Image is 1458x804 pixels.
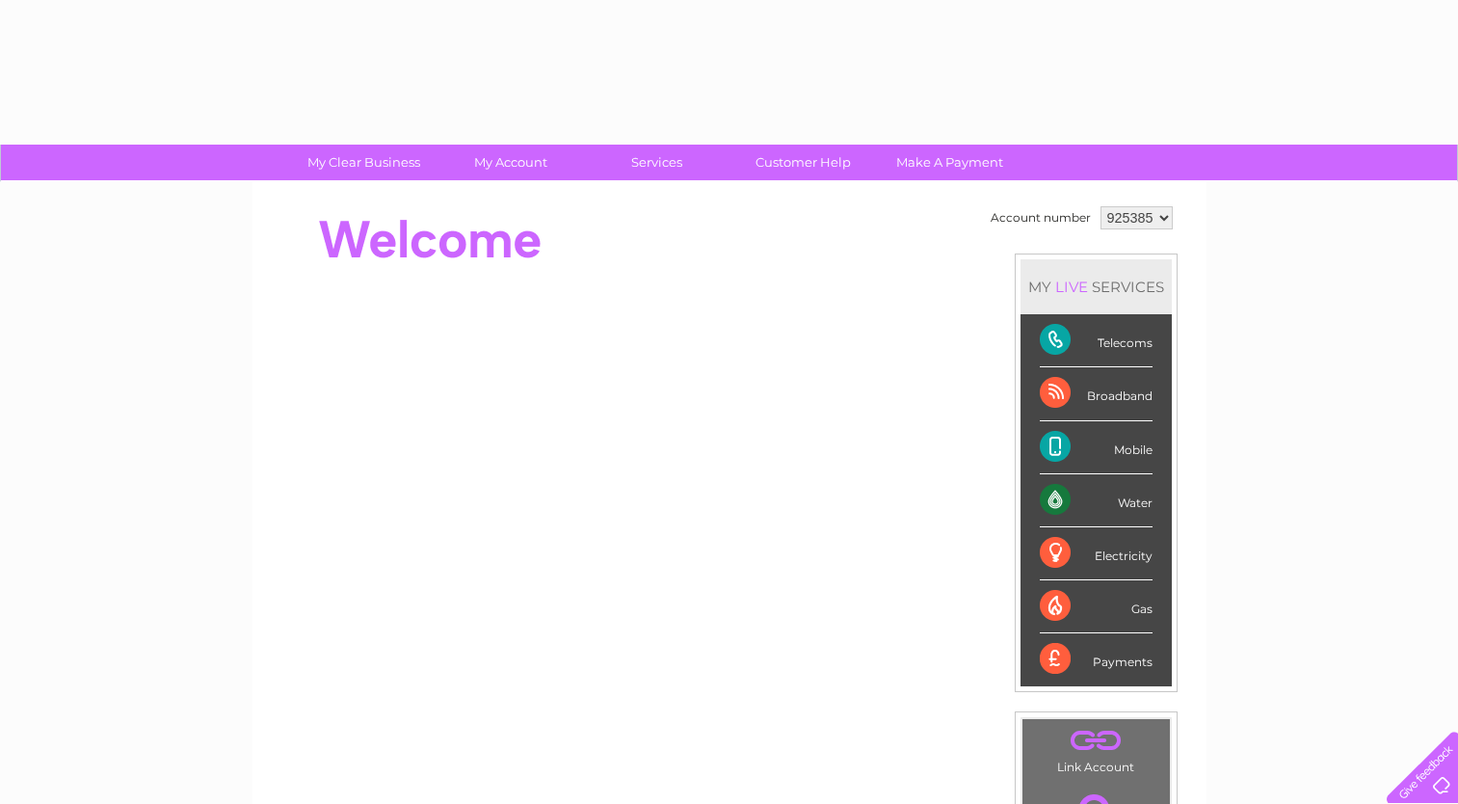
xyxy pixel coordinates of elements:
a: My Account [431,145,590,180]
div: MY SERVICES [1021,259,1172,314]
a: . [1027,724,1165,758]
div: Water [1040,474,1153,527]
div: Telecoms [1040,314,1153,367]
div: Broadband [1040,367,1153,420]
a: Customer Help [724,145,883,180]
div: Mobile [1040,421,1153,474]
div: Electricity [1040,527,1153,580]
div: LIVE [1051,278,1092,296]
a: My Clear Business [284,145,443,180]
div: Payments [1040,633,1153,685]
td: Account number [986,201,1096,234]
td: Link Account [1021,718,1171,779]
a: Services [577,145,736,180]
a: Make A Payment [870,145,1029,180]
div: Gas [1040,580,1153,633]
